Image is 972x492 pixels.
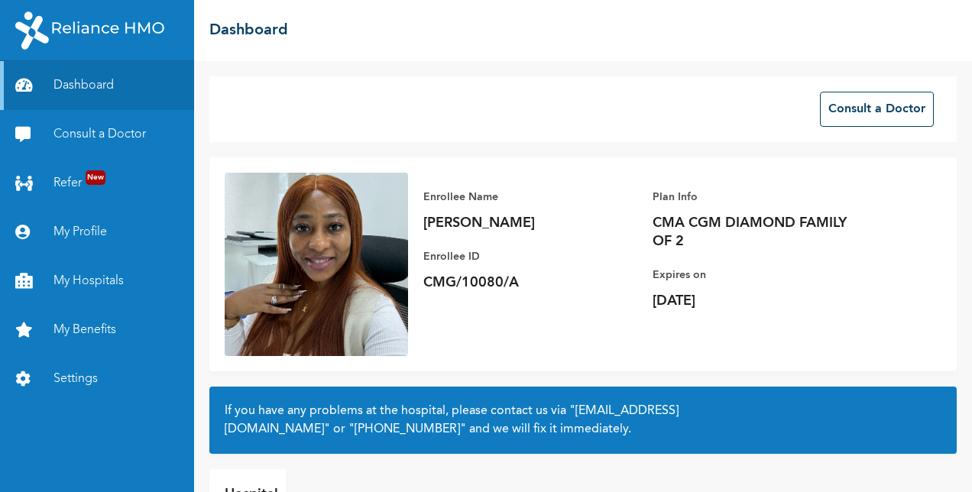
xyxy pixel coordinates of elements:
p: [DATE] [653,292,867,310]
span: New [86,170,105,185]
img: Enrollee [225,173,408,356]
p: Enrollee ID [423,248,637,266]
a: "[PHONE_NUMBER]" [348,423,466,435]
h2: If you have any problems at the hospital, please contact us via or and we will fix it immediately. [225,402,941,439]
p: CMG/10080/A [423,274,637,292]
p: CMA CGM DIAMOND FAMILY OF 2 [653,214,867,251]
img: RelianceHMO's Logo [15,11,164,50]
p: Plan Info [653,188,867,206]
p: [PERSON_NAME] [423,214,637,232]
h2: Dashboard [209,19,288,42]
p: Expires on [653,266,867,284]
p: Enrollee Name [423,188,637,206]
button: Consult a Doctor [820,92,934,127]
